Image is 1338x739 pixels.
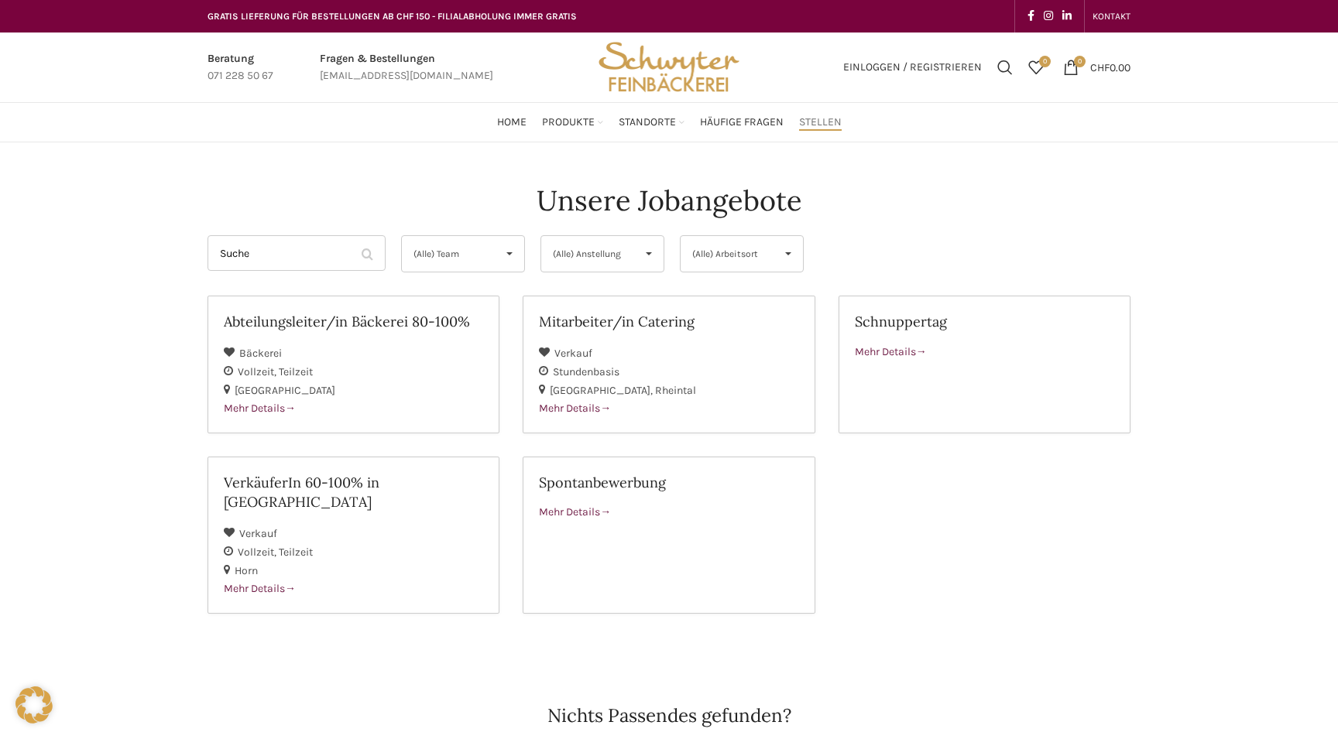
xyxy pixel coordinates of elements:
span: Standorte [619,115,676,130]
a: KONTAKT [1093,1,1130,32]
span: [GEOGRAPHIC_DATA] [235,384,335,397]
a: Infobox link [320,50,493,85]
a: Instagram social link [1039,5,1058,27]
span: Häufige Fragen [700,115,784,130]
span: Verkauf [239,527,277,540]
span: CHF [1090,60,1110,74]
span: ▾ [634,236,664,272]
a: Einloggen / Registrieren [835,52,990,83]
span: Rheintal [655,384,696,397]
a: Standorte [619,107,684,138]
bdi: 0.00 [1090,60,1130,74]
h2: VerkäuferIn 60-100% in [GEOGRAPHIC_DATA] [224,473,483,511]
span: (Alle) Anstellung [553,236,626,272]
a: Mitarbeiter/in Catering Verkauf Stundenbasis [GEOGRAPHIC_DATA] Rheintal Mehr Details [523,296,815,433]
h2: Nichts Passendes gefunden? [208,706,1130,725]
span: Teilzeit [279,546,313,559]
span: Mehr Details [855,345,927,358]
div: Meine Wunschliste [1021,52,1052,83]
a: Linkedin social link [1058,5,1076,27]
a: Home [497,107,527,138]
a: Stellen [799,107,842,138]
span: Stellen [799,115,842,130]
span: Horn [235,564,258,577]
h2: Abteilungsleiter/in Bäckerei 80-100% [224,312,483,331]
span: KONTAKT [1093,11,1130,22]
a: VerkäuferIn 60-100% in [GEOGRAPHIC_DATA] Verkauf Vollzeit Teilzeit Horn Mehr Details [208,457,499,614]
span: Einloggen / Registrieren [843,62,982,73]
span: Mehr Details [224,402,296,415]
span: Stundenbasis [553,365,619,378]
div: Main navigation [200,107,1138,138]
span: 0 [1074,56,1086,67]
h2: Spontanbewerbung [539,473,798,492]
img: Bäckerei Schwyter [593,33,745,102]
span: Mehr Details [539,505,611,518]
a: Spontanbewerbung Mehr Details [523,457,815,614]
span: 0 [1039,56,1051,67]
span: Vollzeit [238,365,279,378]
span: [GEOGRAPHIC_DATA] [550,384,655,397]
a: Site logo [593,60,745,73]
span: Mehr Details [224,582,296,595]
h2: Mitarbeiter/in Catering [539,312,798,331]
a: Abteilungsleiter/in Bäckerei 80-100% Bäckerei Vollzeit Teilzeit [GEOGRAPHIC_DATA] Mehr Details [208,296,499,433]
span: Mehr Details [539,402,611,415]
span: GRATIS LIEFERUNG FÜR BESTELLUNGEN AB CHF 150 - FILIALABHOLUNG IMMER GRATIS [208,11,577,22]
h4: Unsere Jobangebote [537,181,802,220]
a: Facebook social link [1023,5,1039,27]
span: ▾ [774,236,803,272]
h2: Schnuppertag [855,312,1114,331]
span: Home [497,115,527,130]
a: Produkte [542,107,603,138]
span: (Alle) Team [413,236,487,272]
span: (Alle) Arbeitsort [692,236,766,272]
span: Produkte [542,115,595,130]
a: 0 CHF0.00 [1055,52,1138,83]
span: Vollzeit [238,546,279,559]
span: Bäckerei [239,347,282,360]
div: Secondary navigation [1085,1,1138,32]
a: Häufige Fragen [700,107,784,138]
a: Infobox link [208,50,273,85]
a: 0 [1021,52,1052,83]
input: Suche [208,235,386,271]
span: Teilzeit [279,365,313,378]
a: Suchen [990,52,1021,83]
a: Schnuppertag Mehr Details [839,296,1130,433]
span: Verkauf [554,347,592,360]
span: ▾ [495,236,524,272]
